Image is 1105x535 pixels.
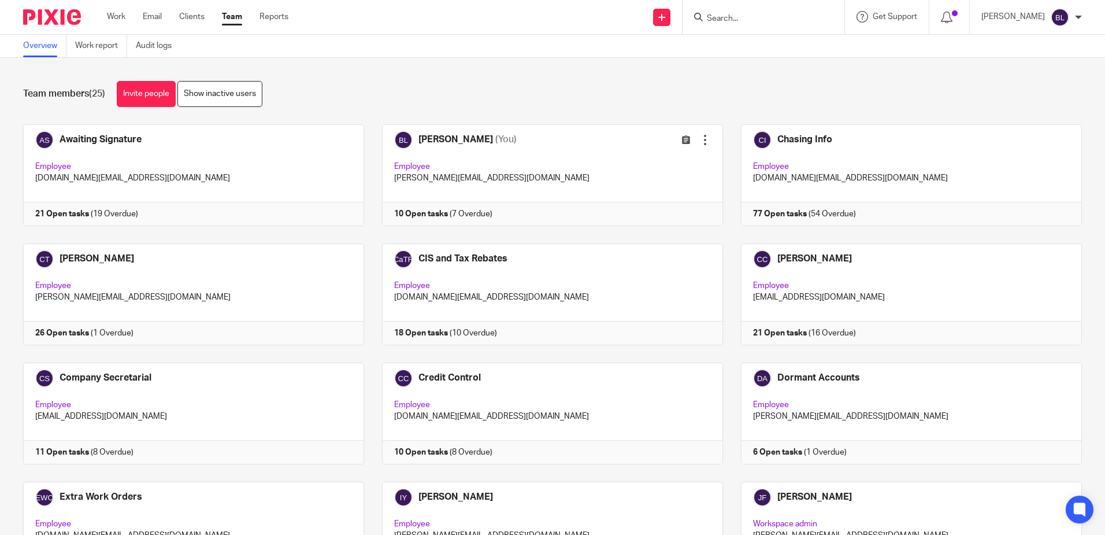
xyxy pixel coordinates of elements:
[23,35,66,57] a: Overview
[117,81,176,107] a: Invite people
[143,11,162,23] a: Email
[873,13,917,21] span: Get Support
[177,81,262,107] a: Show inactive users
[1051,8,1069,27] img: svg%3E
[259,11,288,23] a: Reports
[89,89,105,98] span: (25)
[23,9,81,25] img: Pixie
[23,88,105,100] h1: Team members
[179,11,205,23] a: Clients
[75,35,127,57] a: Work report
[706,14,810,24] input: Search
[107,11,125,23] a: Work
[981,11,1045,23] p: [PERSON_NAME]
[136,35,180,57] a: Audit logs
[222,11,242,23] a: Team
